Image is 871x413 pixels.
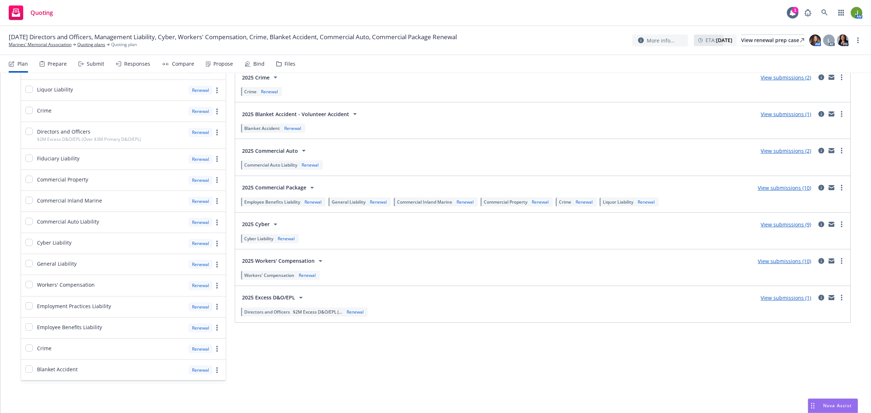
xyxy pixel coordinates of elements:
a: Marines' Memorial Association [9,41,71,48]
span: Quoting plan [111,41,137,48]
div: Renewal [188,218,213,227]
div: Renewal [188,86,213,95]
span: Blanket Accident [37,365,78,373]
a: mail [827,73,836,82]
a: more [854,36,862,45]
span: Commercial Inland Marine [397,199,452,205]
img: photo [851,7,862,19]
span: $2M Excess D&O/EPL (Over $3M Primary D&O/EPL) [37,136,141,142]
a: circleInformation [817,110,826,118]
div: Renewal [455,199,475,205]
div: Renewal [188,260,213,269]
button: 2025 Excess D&O/EPL [240,290,308,305]
a: more [837,257,846,265]
span: ETA : [706,36,732,44]
img: photo [837,34,848,46]
a: mail [827,220,836,229]
a: more [213,281,221,290]
div: Renewal [188,365,213,375]
div: Compare [172,61,194,67]
div: Submit [87,61,104,67]
div: Renewal [368,199,388,205]
span: 2025 Workers' Compensation [242,257,315,265]
button: 2025 Commercial Package [240,180,319,195]
a: mail [827,257,836,265]
div: Renewal [188,344,213,353]
button: Nova Assist [808,398,858,413]
a: View submissions (10) [758,258,811,265]
div: View renewal prep case [741,35,804,46]
strong: [DATE] [716,37,732,44]
span: 2025 Excess D&O/EPL [242,294,295,301]
span: 2025 Crime [242,74,270,81]
a: more [213,218,221,227]
div: Renewal [188,128,213,137]
a: Quoting [6,3,56,23]
button: 2025 Crime [240,70,282,85]
span: [DATE] Directors and Officers, Management Liability, Cyber, Workers' Compensation, Crime, Blanket... [9,33,457,41]
span: Employment Practices Liability [37,302,111,310]
div: Renewal [188,155,213,164]
span: 2025 Blanket Accident - Volunteer Accident [242,110,349,118]
a: View submissions (2) [761,74,811,81]
a: more [837,220,846,229]
div: Renewal [188,323,213,332]
a: more [837,146,846,155]
a: more [837,183,846,192]
span: Liquor Liability [37,86,73,93]
div: Plan [17,61,28,67]
a: mail [827,110,836,118]
a: more [213,86,221,95]
a: circleInformation [817,257,826,265]
div: Renewal [188,239,213,248]
a: View submissions (9) [761,221,811,228]
a: more [837,73,846,82]
a: more [213,197,221,205]
span: 2025 Commercial Package [242,184,306,191]
div: Renewal [259,89,279,95]
span: Employee Benefits Liability [37,323,102,331]
a: more [837,293,846,302]
img: photo [809,34,821,46]
div: Renewal [530,199,550,205]
div: Renewal [188,176,213,185]
a: View renewal prep case [741,34,804,46]
button: 2025 Workers' Compensation [240,254,327,268]
span: 2025 Cyber [242,220,270,228]
a: View submissions (10) [758,184,811,191]
div: Renewal [297,272,317,278]
div: Renewal [636,199,656,205]
span: Directors and Officers [244,309,290,315]
span: Workers' Compensation [244,272,294,278]
span: Commercial Inland Marine [37,197,102,204]
span: Nova Assist [823,402,852,409]
div: 1 [792,7,798,13]
button: 2025 Cyber [240,217,282,232]
a: more [213,366,221,375]
div: Renewal [283,125,303,131]
span: Cyber Liability [244,236,273,242]
span: More info... [647,37,675,44]
div: Renewal [188,302,213,311]
button: 2025 Blanket Accident - Volunteer Accident [240,107,362,121]
a: more [213,260,221,269]
a: more [837,110,846,118]
span: Quoting [30,10,53,16]
a: Report a Bug [801,5,815,20]
a: circleInformation [817,146,826,155]
span: Liquor Liability [603,199,633,205]
a: View submissions (1) [761,294,811,301]
a: mail [827,293,836,302]
span: Fiduciary Liability [37,155,79,162]
span: $2M Excess D&O/EPL (... [293,309,342,315]
a: more [213,323,221,332]
span: Crime [559,199,571,205]
span: Crime [37,107,52,114]
a: mail [827,183,836,192]
div: Bind [253,61,265,67]
div: Propose [213,61,233,67]
div: Renewal [276,236,296,242]
span: Workers' Compensation [37,281,95,289]
a: Quoting plans [77,41,105,48]
div: Drag to move [808,399,817,413]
